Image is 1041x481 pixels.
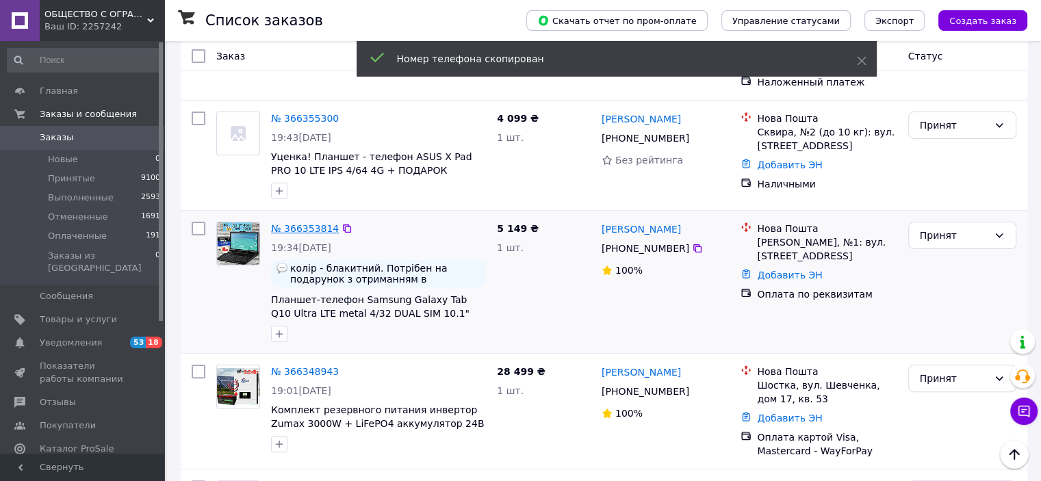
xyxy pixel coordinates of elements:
div: Нова Пошта [757,365,897,378]
span: Отмененные [48,211,107,223]
div: Ваш ID: 2257242 [44,21,164,33]
span: 1 шт. [497,385,524,396]
h1: Список заказов [205,12,323,29]
span: [PHONE_NUMBER] [602,243,689,254]
a: [PERSON_NAME] [602,365,681,379]
span: Уведомления [40,337,102,349]
a: Добавить ЭН [757,413,822,424]
a: Добавить ЭН [757,159,822,170]
span: ОБЩЕСТВО С ОГРАНИЧЕННОЙ ОТВЕТСТВЕННОСТЬЮ "АДРОНИКС ТРЕЙДИНГ" [44,8,147,21]
a: № 366348943 [271,366,339,377]
a: Планшет-телефон Samsung Galaxy Tab Q10 Ultra LTE metal 4/32 DUAL SIM 10.1" IPS+Чехол-клавиатура и... [271,294,470,333]
div: Шостка, вул. Шевченка, дом 17, кв. 53 [757,378,897,406]
input: Поиск [7,48,162,73]
span: Сообщения [40,290,93,302]
a: Фото товару [216,112,260,155]
div: Номер телефона скопирован [397,52,823,66]
a: Фото товару [216,222,260,265]
div: Наложенный платеж [757,75,897,89]
span: 1691 [141,211,160,223]
button: Чат с покупателем [1010,398,1038,425]
span: Выполненные [48,192,114,204]
div: Принят [920,228,988,243]
span: колір - блакитний. Потрібен на подарунок з отриманням в [GEOGRAPHIC_DATA] не пізніше ніж в [DATE] [290,263,480,285]
span: Создать заказ [949,16,1016,26]
div: Оплата по реквизитам [757,287,897,301]
span: 4 099 ₴ [497,113,539,124]
button: Создать заказ [938,10,1027,31]
button: Скачать отчет по пром-оплате [526,10,708,31]
div: Нова Пошта [757,222,897,235]
span: Заказы из [GEOGRAPHIC_DATA] [48,250,155,274]
span: Экспорт [875,16,914,26]
span: [PHONE_NUMBER] [602,133,689,144]
div: Наличными [757,177,897,191]
span: Показатели работы компании [40,360,127,385]
span: 53 [130,337,146,348]
span: 18 [146,337,162,348]
span: 19:01[DATE] [271,385,331,396]
span: Товары и услуги [40,313,117,326]
a: Комплект резервного питания инвертор Zumax 3000W + LiFePO4 аккумулятор 24В 100А/ч с дисплеем + ка... [271,404,484,443]
span: 0 [155,153,160,166]
span: Скачать отчет по пром-оплате [537,14,697,27]
a: № 366353814 [271,223,339,234]
a: Создать заказ [925,14,1027,25]
img: :speech_balloon: [277,263,287,274]
img: Фото товару [217,368,259,405]
span: Новые [48,153,78,166]
a: [PERSON_NAME] [602,222,681,236]
span: 19:34[DATE] [271,242,331,253]
span: Заказы и сообщения [40,108,137,120]
span: 100% [615,408,643,419]
span: Каталог ProSale [40,443,114,455]
a: [PERSON_NAME] [602,112,681,126]
span: 19:43[DATE] [271,132,331,143]
div: Оплата картой Visa, Mastercard - WayForPay [757,430,897,458]
a: Фото товару [216,365,260,408]
span: 100% [615,265,643,276]
span: 191 [146,230,160,242]
a: Уценка! Планшет - телефон ASUS X Pad PRO 10 LTE IPS 4/64 4G + ПОДАРОК ЧЕХОЛ-КЛАВИАТУРА ! [271,151,472,190]
span: 1 шт. [497,132,524,143]
button: Наверх [1000,440,1029,469]
span: Заказы [40,131,73,144]
span: 9100 [141,172,160,185]
span: [PHONE_NUMBER] [602,386,689,397]
span: Покупатели [40,419,96,432]
div: Принят [920,118,988,133]
div: Сквира, №2 (до 10 кг): вул. [STREET_ADDRESS] [757,125,897,153]
span: Статус [908,51,943,62]
span: 5 149 ₴ [497,223,539,234]
span: Без рейтинга [615,155,683,166]
img: Фото товару [217,222,259,265]
a: № 366355300 [271,113,339,124]
span: Отзывы [40,396,76,408]
span: Заказ [216,51,245,62]
a: Добавить ЭН [757,270,822,281]
span: 2593 [141,192,160,204]
button: Управление статусами [721,10,851,31]
div: Нова Пошта [757,112,897,125]
button: Экспорт [864,10,925,31]
span: 1 шт. [497,242,524,253]
span: 0 [155,250,160,274]
span: Главная [40,85,78,97]
div: [PERSON_NAME], №1: вул. [STREET_ADDRESS] [757,235,897,263]
span: Принятые [48,172,95,185]
div: Принят [920,371,988,386]
span: Оплаченные [48,230,107,242]
span: 28 499 ₴ [497,366,545,377]
span: Управление статусами [732,16,840,26]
